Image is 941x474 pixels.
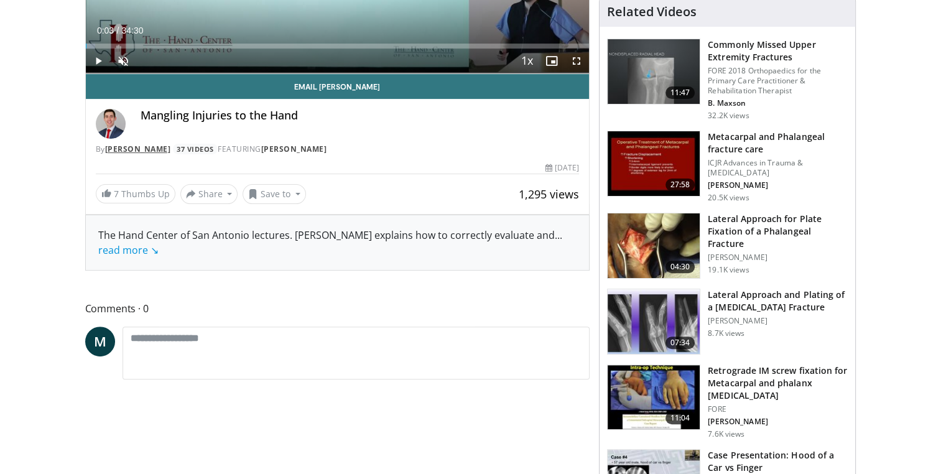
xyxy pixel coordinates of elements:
p: [PERSON_NAME] [708,253,848,263]
h3: Lateral Approach and Plating of a [MEDICAL_DATA] Fracture [708,289,848,314]
span: 1,295 views [519,187,579,202]
span: Comments 0 [85,300,590,317]
p: 20.5K views [708,193,749,203]
h3: Commonly Missed Upper Extremity Fractures [708,39,848,63]
img: 296987_0000_1.png.150x105_q85_crop-smart_upscale.jpg [608,131,700,196]
a: 37 Videos [173,144,218,154]
a: 27:58 Metacarpal and Phalangeal fracture care ICJR Advances in Trauma & [MEDICAL_DATA] [PERSON_NA... [607,131,848,203]
div: The Hand Center of San Antonio lectures. [PERSON_NAME] explains how to correctly evaluate and [98,228,577,258]
img: 44f74797-969d-47a6-897a-4830da949303.150x105_q85_crop-smart_upscale.jpg [608,289,700,354]
p: [PERSON_NAME] [708,180,848,190]
button: Share [180,184,238,204]
span: 34:30 [121,26,143,35]
span: 07:34 [665,337,695,349]
a: read more ↘ [98,243,159,257]
a: Email [PERSON_NAME] [86,74,590,99]
span: / [117,26,119,35]
button: Enable picture-in-picture mode [539,49,564,73]
img: b2c65235-e098-4cd2-ab0f-914df5e3e270.150x105_q85_crop-smart_upscale.jpg [608,39,700,104]
button: Unmute [111,49,136,73]
p: 8.7K views [708,328,744,338]
a: 07:34 Lateral Approach and Plating of a [MEDICAL_DATA] Fracture [PERSON_NAME] 8.7K views [607,289,848,355]
a: 11:47 Commonly Missed Upper Extremity Fractures FORE 2018 Orthopaedics for the Primary Care Pract... [607,39,848,121]
p: 7.6K views [708,429,744,439]
img: a2c46a1f-6dd6-461b-8768-7298687943d1.150x105_q85_crop-smart_upscale.jpg [608,213,700,278]
a: M [85,327,115,356]
div: Progress Bar [86,44,590,49]
p: FORE 2018 Orthopaedics for the Primary Care Practitioner & Rehabilitation Therapist [708,66,848,96]
span: 7 [114,188,119,200]
span: 11:47 [665,86,695,99]
div: By FEATURING [96,144,580,155]
h3: Lateral Approach for Plate Fixation of a Phalangeal Fracture [708,213,848,250]
h4: Mangling Injuries to the Hand [141,109,580,123]
p: FORE [708,404,848,414]
button: Fullscreen [564,49,589,73]
img: Avatar [96,109,126,139]
h3: Case Presentation: Hood of a Car vs Finger [708,449,848,474]
img: a950b460-ed03-406a-9e71-12ae2720c15e.150x105_q85_crop-smart_upscale.jpg [608,365,700,430]
button: Playback Rate [514,49,539,73]
a: 7 Thumbs Up [96,184,175,203]
h3: Metacarpal and Phalangeal fracture care [708,131,848,156]
a: 11:04 Retrograde IM screw fixation for Metacarpal and phalanx [MEDICAL_DATA] FORE [PERSON_NAME] 7... [607,365,848,439]
p: B. Maxson [708,98,848,108]
a: [PERSON_NAME] [261,144,327,154]
p: 32.2K views [708,111,749,121]
h4: Related Videos [607,4,697,19]
button: Play [86,49,111,73]
div: [DATE] [545,162,579,174]
span: ... [98,228,562,257]
a: [PERSON_NAME] [105,144,171,154]
p: ICJR Advances in Trauma & [MEDICAL_DATA] [708,158,848,178]
span: 11:04 [665,412,695,424]
span: 27:58 [665,179,695,191]
p: [PERSON_NAME] [708,417,848,427]
a: 04:30 Lateral Approach for Plate Fixation of a Phalangeal Fracture [PERSON_NAME] 19.1K views [607,213,848,279]
p: 19.1K views [708,265,749,275]
span: 0:03 [97,26,114,35]
h3: Retrograde IM screw fixation for Metacarpal and phalanx [MEDICAL_DATA] [708,365,848,402]
button: Save to [243,184,306,204]
p: [PERSON_NAME] [708,316,848,326]
span: 04:30 [665,261,695,273]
